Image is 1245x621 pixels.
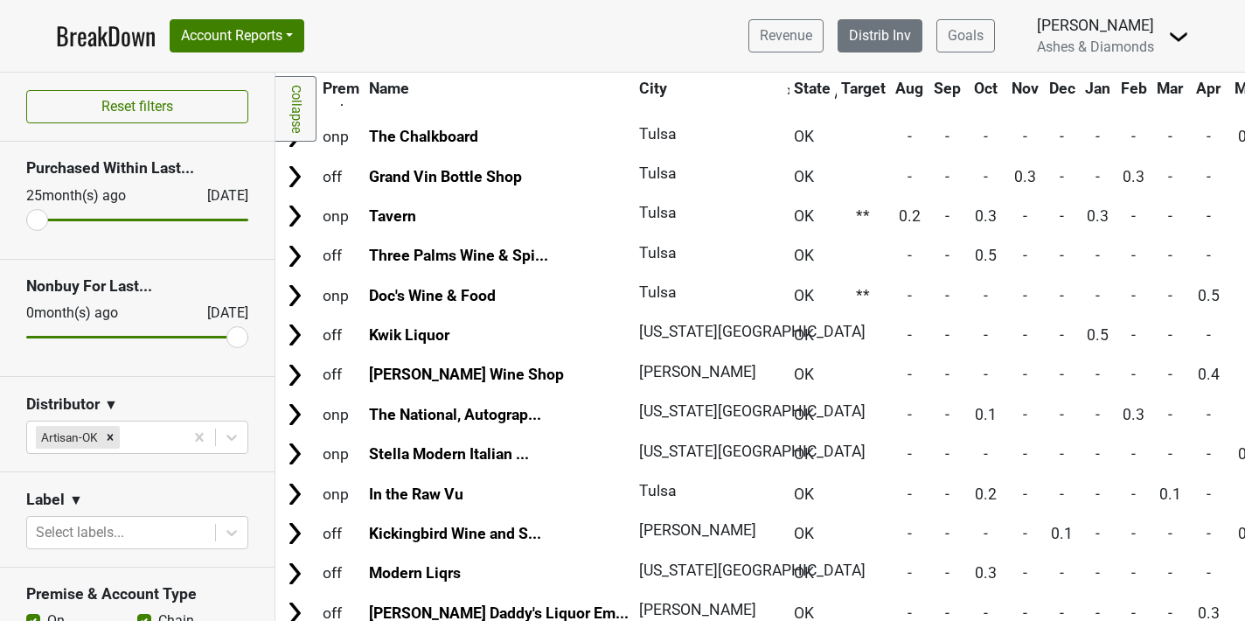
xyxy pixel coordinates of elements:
[945,525,949,542] span: -
[1168,168,1172,185] span: -
[975,88,997,106] span: 0.2
[318,276,364,314] td: onp
[282,243,308,269] img: Arrow right
[1207,88,1211,106] span: -
[318,356,364,394] td: off
[794,207,814,225] span: OK
[639,244,677,262] span: Tulsa
[1023,88,1027,106] span: -
[1060,128,1064,145] span: -
[794,366,814,383] span: OK
[1168,26,1189,47] img: Dropdown Menu
[369,564,461,582] a: Modern Liqrs
[984,366,988,383] span: -
[936,19,995,52] a: Goals
[318,197,364,234] td: onp
[1207,128,1211,145] span: -
[282,481,308,507] img: Arrow right
[639,164,677,182] span: Tulsa
[1023,366,1027,383] span: -
[945,168,949,185] span: -
[1168,207,1172,225] span: -
[1207,445,1211,463] span: -
[1023,128,1027,145] span: -
[794,128,814,145] span: OK
[908,525,912,542] span: -
[794,287,814,304] span: OK
[1023,525,1027,542] span: -
[837,73,890,104] th: Target: activate to sort column ascending
[369,287,496,304] a: Doc's Wine & Food
[318,555,364,592] td: off
[908,564,912,582] span: -
[26,585,248,604] h3: Premise & Account Type
[318,237,364,275] td: off
[36,426,101,449] div: Artisan-OK
[318,395,364,433] td: onp
[1023,406,1027,423] span: -
[282,441,308,467] img: Arrow right
[191,185,248,206] div: [DATE]
[1189,73,1228,104] th: Apr: activate to sort column ascending
[1207,168,1211,185] span: -
[365,73,634,104] th: Name: activate to sort column ascending
[794,326,814,344] span: OK
[1037,14,1154,37] div: [PERSON_NAME]
[1131,366,1136,383] span: -
[1131,525,1136,542] span: -
[789,73,835,104] th: State: activate to sort column ascending
[1023,445,1027,463] span: -
[945,207,949,225] span: -
[1131,128,1136,145] span: -
[908,128,912,145] span: -
[1153,73,1188,104] th: Mar: activate to sort column ascending
[975,564,997,582] span: 0.3
[794,525,814,542] span: OK
[984,445,988,463] span: -
[26,303,165,324] div: 0 month(s) ago
[318,118,364,156] td: onp
[945,326,949,344] span: -
[639,601,756,618] span: [PERSON_NAME]
[794,445,814,463] span: OK
[1060,326,1064,344] span: -
[794,406,814,423] span: OK
[369,445,529,463] a: Stella Modern Italian ...
[1198,287,1220,304] span: 0.5
[639,323,866,340] span: [US_STATE][GEOGRAPHIC_DATA]
[945,366,949,383] span: -
[1060,247,1064,264] span: -
[1123,406,1144,423] span: 0.3
[945,88,949,106] span: -
[56,17,156,54] a: BreakDown
[1095,525,1100,542] span: -
[1207,247,1211,264] span: -
[975,485,997,503] span: 0.2
[369,80,409,97] span: Name
[635,73,779,104] th: City: activate to sort column ascending
[369,247,548,264] a: Three Palms Wine & Spi...
[1095,445,1100,463] span: -
[1023,485,1027,503] span: -
[1060,366,1064,383] span: -
[26,277,248,296] h3: Nonbuy For Last...
[639,443,866,460] span: [US_STATE][GEOGRAPHIC_DATA]
[1023,287,1027,304] span: -
[1060,207,1064,225] span: -
[1060,287,1064,304] span: -
[369,128,478,145] a: The Chalkboard
[1060,485,1064,503] span: -
[1207,207,1211,225] span: -
[639,125,677,143] span: Tulsa
[1095,406,1100,423] span: -
[945,445,949,463] span: -
[170,19,304,52] button: Account Reports
[1060,88,1064,106] span: -
[899,207,921,225] span: 0.2
[26,395,100,414] h3: Distributor
[794,168,814,185] span: OK
[975,207,997,225] span: 0.3
[282,203,308,229] img: Arrow right
[639,521,756,539] span: [PERSON_NAME]
[1168,88,1172,106] span: -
